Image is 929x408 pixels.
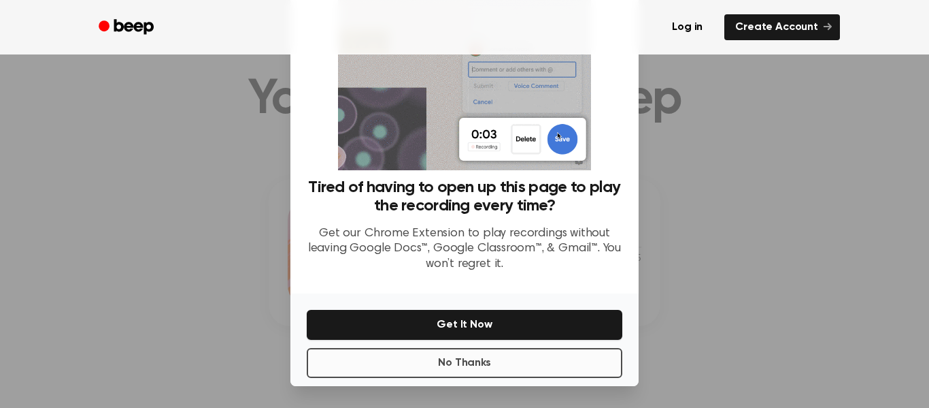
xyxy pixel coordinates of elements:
h3: Tired of having to open up this page to play the recording every time? [307,178,622,215]
a: Log in [658,12,716,43]
p: Get our Chrome Extension to play recordings without leaving Google Docs™, Google Classroom™, & Gm... [307,226,622,272]
a: Beep [89,14,166,41]
button: No Thanks [307,348,622,378]
a: Create Account [724,14,840,40]
button: Get It Now [307,310,622,340]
